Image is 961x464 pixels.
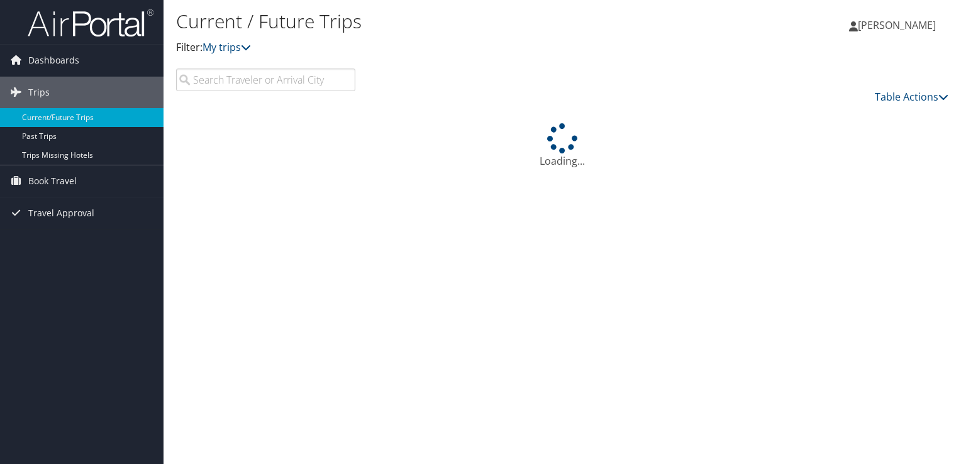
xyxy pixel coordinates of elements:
span: Trips [28,77,50,108]
p: Filter: [176,40,691,56]
img: airportal-logo.png [28,8,153,38]
a: [PERSON_NAME] [849,6,948,44]
span: Dashboards [28,45,79,76]
span: Travel Approval [28,197,94,229]
span: Book Travel [28,165,77,197]
input: Search Traveler or Arrival City [176,69,355,91]
div: Loading... [176,123,948,168]
h1: Current / Future Trips [176,8,691,35]
a: Table Actions [875,90,948,104]
span: [PERSON_NAME] [858,18,936,32]
a: My trips [203,40,251,54]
